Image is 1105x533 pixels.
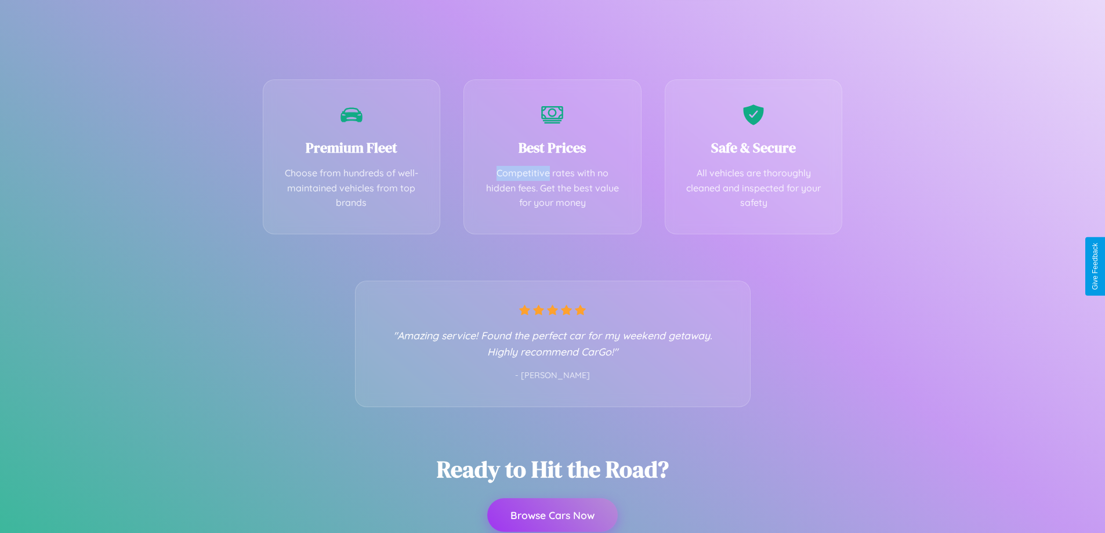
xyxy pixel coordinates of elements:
h3: Safe & Secure [683,138,825,157]
h3: Best Prices [481,138,624,157]
p: Choose from hundreds of well-maintained vehicles from top brands [281,166,423,211]
p: "Amazing service! Found the perfect car for my weekend getaway. Highly recommend CarGo!" [379,327,727,360]
p: - [PERSON_NAME] [379,368,727,383]
h2: Ready to Hit the Road? [437,454,669,485]
button: Browse Cars Now [487,498,618,532]
p: All vehicles are thoroughly cleaned and inspected for your safety [683,166,825,211]
p: Competitive rates with no hidden fees. Get the best value for your money [481,166,624,211]
h3: Premium Fleet [281,138,423,157]
div: Give Feedback [1091,243,1099,290]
